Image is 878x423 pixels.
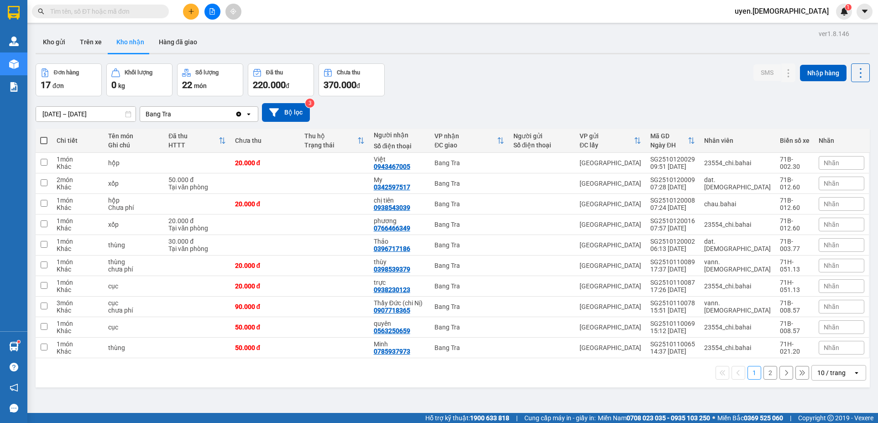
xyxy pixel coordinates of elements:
div: Việt [374,156,426,163]
span: uyen.[DEMOGRAPHIC_DATA] [727,5,836,17]
span: 220.000 [253,79,286,90]
div: ĐC lấy [580,141,634,149]
div: 07:28 [DATE] [650,183,695,191]
div: xốp [108,221,159,228]
div: Tên món [108,132,159,140]
div: hộp [108,197,159,204]
span: question-circle [10,363,18,371]
span: search [38,8,44,15]
th: Toggle SortBy [575,129,646,153]
div: 23554_chi.bahai [704,221,771,228]
span: 22 [182,79,192,90]
div: 07:24 [DATE] [650,204,695,211]
div: Thầy Đức (chi Nị) [374,299,426,307]
div: 1 món [57,217,99,225]
div: cục [108,324,159,331]
strong: 0369 525 060 [744,414,783,422]
div: 71H-021.20 [780,340,810,355]
div: 71B-003.77 [780,238,810,252]
div: Khác [57,327,99,334]
strong: 1900 633 818 [470,414,509,422]
span: 17 [41,79,51,90]
div: [GEOGRAPHIC_DATA] [580,344,641,351]
div: ĐC giao [434,141,496,149]
div: cục [108,299,159,307]
div: hộp [108,159,159,167]
button: Trên xe [73,31,109,53]
th: Toggle SortBy [430,129,508,153]
div: SG2510120008 [650,197,695,204]
div: 14:37 [DATE] [650,348,695,355]
div: 0907718365 [374,307,410,314]
div: chưa phí [108,266,159,273]
span: | [516,413,517,423]
div: Chưa phí [108,204,159,211]
button: Nhập hàng [800,65,847,81]
div: 06:13 [DATE] [650,245,695,252]
button: caret-down [857,4,873,20]
div: Chưa thu [337,69,360,76]
span: Cung cấp máy in - giấy in: [524,413,596,423]
div: 3 món [57,299,99,307]
div: 1 món [57,279,99,286]
div: Bang Tra [434,200,504,208]
div: 71H-051.13 [780,258,810,273]
div: chị tiên [374,197,426,204]
div: 15:12 [DATE] [650,327,695,334]
div: Đơn hàng [54,69,79,76]
div: Tại văn phòng [168,225,225,232]
div: thùy [374,258,426,266]
div: chau.bahai [704,200,771,208]
div: Khác [57,266,99,273]
img: icon-new-feature [840,7,848,16]
span: kg [118,82,125,89]
span: message [10,404,18,413]
span: Miền Bắc [717,413,783,423]
span: ⚪️ [712,416,715,420]
div: 0938543039 [374,204,410,211]
div: Ghi chú [108,141,159,149]
div: SG2510110065 [650,340,695,348]
span: Nhãn [824,241,839,249]
div: My [374,176,426,183]
div: 71B-012.60 [780,176,810,191]
div: Bang Tra [146,110,171,119]
span: món [194,82,207,89]
div: 50.000 đ [168,176,225,183]
img: warehouse-icon [9,59,19,69]
div: 0398539379 [374,266,410,273]
div: 0938230123 [374,286,410,293]
div: 23554_chi.bahai [704,282,771,290]
span: caret-down [861,7,869,16]
div: [GEOGRAPHIC_DATA] [580,221,641,228]
div: Bang Tra [434,303,504,310]
span: Nhãn [824,180,839,187]
div: Khác [57,286,99,293]
span: Miền Nam [598,413,710,423]
div: 20.000 đ [235,159,295,167]
div: 09:51 [DATE] [650,163,695,170]
span: đơn [52,82,64,89]
span: Nhãn [824,159,839,167]
span: Hỗ trợ kỹ thuật: [425,413,509,423]
div: 17:26 [DATE] [650,286,695,293]
div: thùng [108,241,159,249]
button: file-add [204,4,220,20]
th: Toggle SortBy [300,129,369,153]
div: Bang Tra [434,324,504,331]
div: [GEOGRAPHIC_DATA] [580,200,641,208]
div: SG2510110087 [650,279,695,286]
div: 71B-012.60 [780,217,810,232]
div: Bang Tra [434,180,504,187]
div: SG2510110069 [650,320,695,327]
button: Hàng đã giao [152,31,204,53]
div: 1 món [57,258,99,266]
div: Thảo [374,238,426,245]
div: 20.000 đ [235,262,295,269]
div: 15:51 [DATE] [650,307,695,314]
button: aim [225,4,241,20]
sup: 3 [305,99,314,108]
sup: 1 [845,4,852,10]
div: 20.000 đ [235,282,295,290]
button: Đơn hàng17đơn [36,63,102,96]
